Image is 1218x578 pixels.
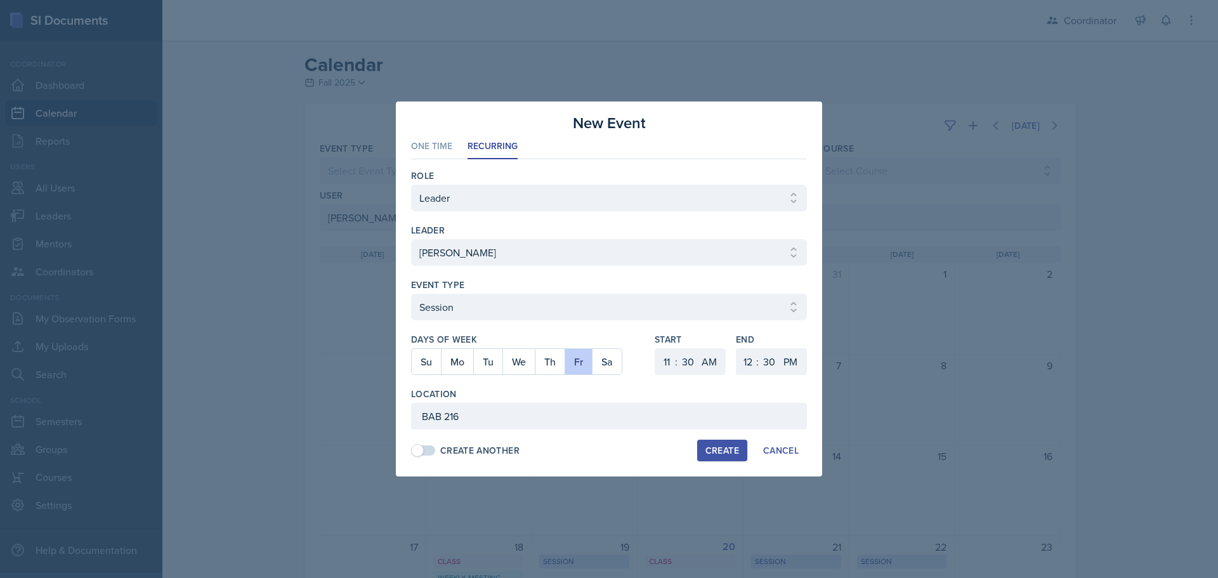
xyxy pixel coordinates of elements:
[502,349,535,374] button: We
[411,403,807,430] input: Enter location
[411,169,434,182] label: Role
[565,349,592,374] button: Fr
[440,444,520,457] div: Create Another
[411,224,445,237] label: leader
[655,333,726,346] label: Start
[675,354,678,369] div: :
[736,333,807,346] label: End
[412,349,441,374] button: Su
[411,388,457,400] label: Location
[411,333,645,346] label: Days of Week
[705,445,739,456] div: Create
[573,112,646,135] h3: New Event
[755,440,807,461] button: Cancel
[697,440,747,461] button: Create
[411,135,452,159] li: One Time
[473,349,502,374] button: Tu
[468,135,518,159] li: Recurring
[592,349,622,374] button: Sa
[535,349,565,374] button: Th
[411,279,465,291] label: Event Type
[763,445,799,456] div: Cancel
[756,354,759,369] div: :
[441,349,473,374] button: Mo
